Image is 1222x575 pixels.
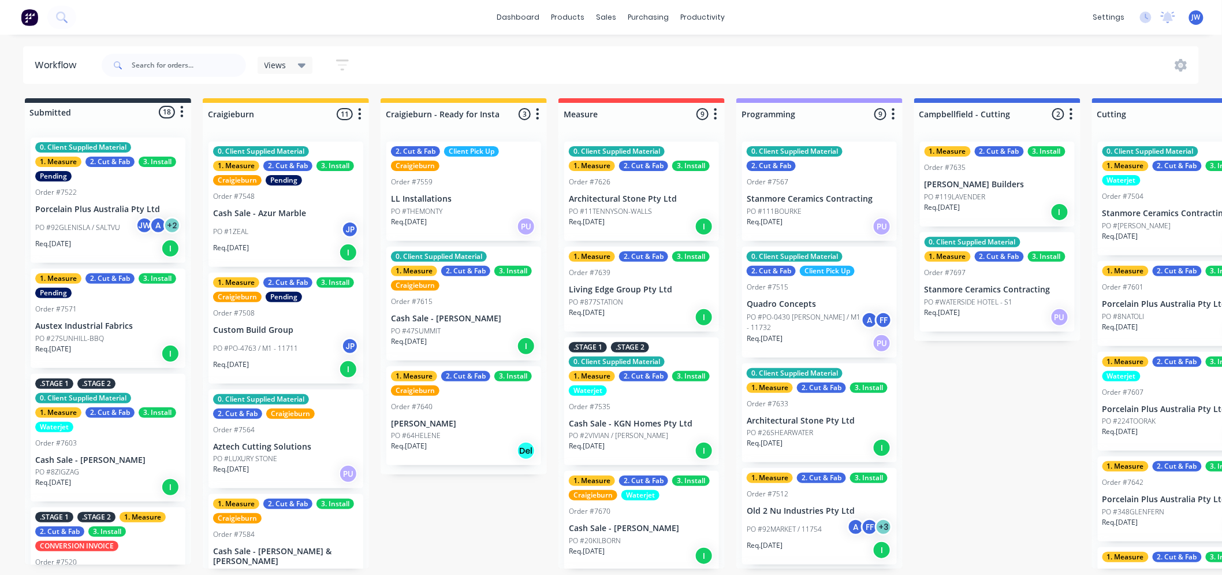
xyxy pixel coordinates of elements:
div: 0. Client Supplied Material [569,146,665,157]
div: 1. Measure [213,499,259,509]
div: 1. Measure2. Cut & Fab3. InstallPendingOrder #7571Austex Industrial FabricsPO #27SUNHILL-BBQReq.[... [31,269,185,368]
p: Cash Sale - [PERSON_NAME] [569,524,714,533]
p: Req. [DATE] [213,243,249,253]
div: 0. Client Supplied Material [213,394,309,405]
div: 0. Client Supplied Material [747,146,843,157]
div: Order #7639 [569,268,610,278]
span: Views [264,59,286,71]
p: Quadro Concepts [747,299,892,309]
div: Pending [266,292,302,302]
div: 1. Measure [213,277,259,288]
p: PO #1ZEAL [213,227,248,237]
div: 2. Cut & Fab [1153,266,1202,276]
div: PU [339,465,357,483]
div: 2. Cut & Fab [797,473,846,483]
p: Living Edge Group Pty Ltd [569,285,714,295]
p: Porcelain Plus Australia Pty Ltd [35,205,181,214]
p: Stanmore Ceramics Contracting [747,194,892,204]
a: dashboard [491,9,546,26]
p: Architectural Stone Pty Ltd [569,194,714,204]
p: [PERSON_NAME] [391,419,537,429]
div: Order #7607 [1102,387,1144,398]
p: LL Installations [391,194,537,204]
div: 1. Measure [1102,357,1149,367]
div: Waterjet [1102,371,1141,381]
div: I [873,439,891,457]
div: 3. Install [850,383,888,393]
p: Req. [DATE] [213,359,249,370]
div: Order #7512 [747,489,788,499]
p: PO #20KILBORN [569,536,621,546]
div: 1. Measure [35,157,81,167]
div: Pending [35,288,72,298]
div: 1. Measure [1102,461,1149,472]
div: I [339,243,357,262]
p: Req. [DATE] [213,464,249,474]
p: Req. [DATE] [35,477,71,488]
div: 1. Measure2. Cut & Fab3. InstallCraigieburnPendingOrder #7508Custom Build GroupPO #PO-4763 / M1 -... [208,273,363,384]
div: 2. Cut & Fab [263,277,312,288]
div: Order #7603 [35,438,77,448]
p: Req. [DATE] [1102,517,1138,528]
p: PO #224TOORAK [1102,416,1156,426]
div: JP [341,221,359,238]
div: 2. Cut & Fab [263,161,312,171]
div: I [339,360,357,379]
div: .STAGE 2 [77,512,116,522]
div: JP [341,337,359,355]
div: 2. Cut & Fab [619,476,668,486]
div: productivity [675,9,731,26]
input: Search for orders... [132,54,246,77]
div: Pending [266,175,302,186]
div: I [695,442,713,460]
div: 1. Measure [1102,161,1149,171]
div: 0. Client Supplied Material [747,368,843,379]
div: Order #7642 [1102,477,1144,488]
div: 3. Install [672,476,710,486]
div: 3. Install [88,526,126,537]
div: 2. Cut & Fab [619,251,668,262]
div: 2. Cut & Fab [975,251,1024,262]
p: PO #8NATOLI [1102,311,1145,322]
div: CONVERSION INVOICE [35,541,118,551]
div: 3. Install [850,473,888,483]
div: 2. Cut & Fab [85,273,135,284]
div: 3. Install [139,273,176,284]
div: 0. Client Supplied Material1. Measure2. Cut & Fab3. InstallPendingOrder #7522Porcelain Plus Austr... [31,138,185,263]
p: Req. [DATE] [747,438,783,448]
div: Order #7640 [391,402,433,412]
div: Order #7522 [35,187,77,198]
div: PU [1050,308,1069,327]
div: 0. Client Supplied Material1. Measure2. Cut & Fab3. InstallOrder #7697Stanmore Ceramics Contracti... [920,232,1075,332]
p: Req. [DATE] [391,336,427,347]
p: PO #2VIVIAN / [PERSON_NAME] [569,431,668,441]
div: 2. Cut & Fab [263,499,312,509]
div: .STAGE 1 [569,342,607,353]
div: 1. Measure [747,383,793,393]
div: Order #7567 [747,177,788,187]
div: Waterjet [621,490,660,500]
div: 0. Client Supplied Material2. Cut & FabClient Pick UpOrder #7515Quadro ConceptsPO #PO-0430 [PERSO... [742,247,897,358]
p: Req. [DATE] [35,344,71,354]
div: I [695,547,713,565]
div: 3. Install [1028,146,1065,157]
div: Order #7633 [747,399,788,409]
p: Req. [DATE] [1102,322,1138,332]
p: Stanmore Ceramics Contracting [925,285,1070,295]
div: .STAGE 2 [611,342,649,353]
p: PO #11TENNYSON-WALLS [569,206,652,217]
div: 0. Client Supplied Material1. Measure2. Cut & Fab3. InstallOrder #7626Architectural Stone Pty Ltd... [564,142,719,241]
p: Req. [DATE] [391,217,427,227]
p: PO #PO-4763 / M1 - 11711 [213,343,298,354]
div: 2. Cut & Fab [85,407,135,418]
p: Old 2 Nu Industries Pty Ltd [747,506,892,516]
div: 1. Measure2. Cut & Fab3. InstallOrder #7512Old 2 Nu Industries Pty LtdPO #92MARKET / 11754AFF+3Re... [742,468,897,565]
span: JW [1192,12,1201,23]
p: Req. [DATE] [1102,426,1138,437]
div: 0. Client Supplied Material [747,251,843,262]
p: Req. [DATE] [569,546,605,557]
div: Order #7601 [1102,282,1144,292]
p: PO #27SUNHILL-BBQ [35,333,104,344]
p: Austex Industrial Fabrics [35,321,181,331]
div: I [161,478,180,496]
